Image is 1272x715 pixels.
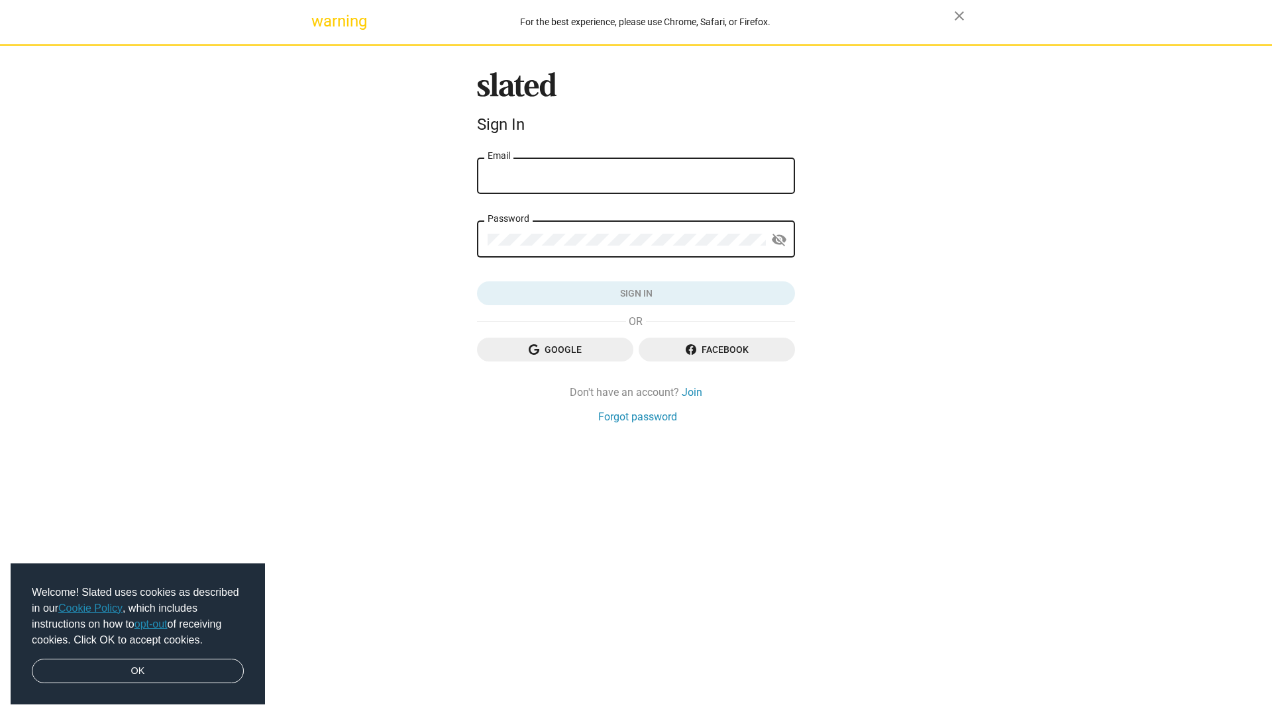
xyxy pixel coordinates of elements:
a: Forgot password [598,410,677,424]
mat-icon: visibility_off [771,230,787,250]
a: Join [682,385,702,399]
span: Welcome! Slated uses cookies as described in our , which includes instructions on how to of recei... [32,585,244,648]
div: Don't have an account? [477,385,795,399]
mat-icon: close [951,8,967,24]
span: Google [488,338,623,361]
a: Cookie Policy [58,602,123,614]
a: dismiss cookie message [32,659,244,684]
div: For the best experience, please use Chrome, Safari, or Firefox. [337,13,954,31]
button: Show password [766,227,792,254]
a: opt-out [134,618,168,630]
div: cookieconsent [11,563,265,705]
sl-branding: Sign In [477,72,795,140]
span: Facebook [649,338,784,361]
div: Sign In [477,115,795,134]
button: Facebook [639,338,795,361]
button: Google [477,338,633,361]
mat-icon: warning [311,13,327,29]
